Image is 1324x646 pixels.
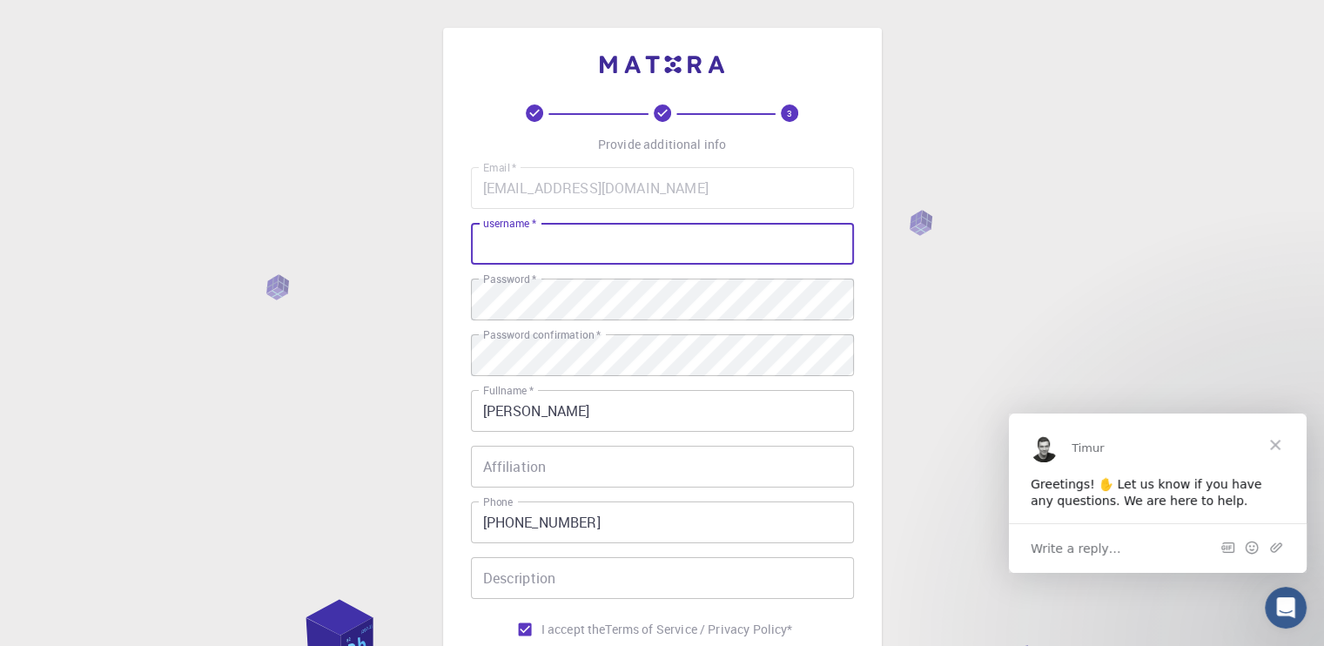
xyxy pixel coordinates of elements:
a: Terms of Service / Privacy Policy* [605,621,792,638]
iframe: Intercom live chat message [1009,414,1307,573]
label: Fullname [483,383,534,398]
label: Password confirmation [483,327,601,342]
label: Phone [483,495,513,509]
label: username [483,216,536,231]
span: I accept the [541,621,606,638]
text: 3 [787,107,792,119]
label: Password [483,272,536,286]
p: Provide additional info [598,136,726,153]
iframe: Intercom live chat [1265,587,1307,629]
p: Terms of Service / Privacy Policy * [605,621,792,638]
label: Email [483,160,516,175]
